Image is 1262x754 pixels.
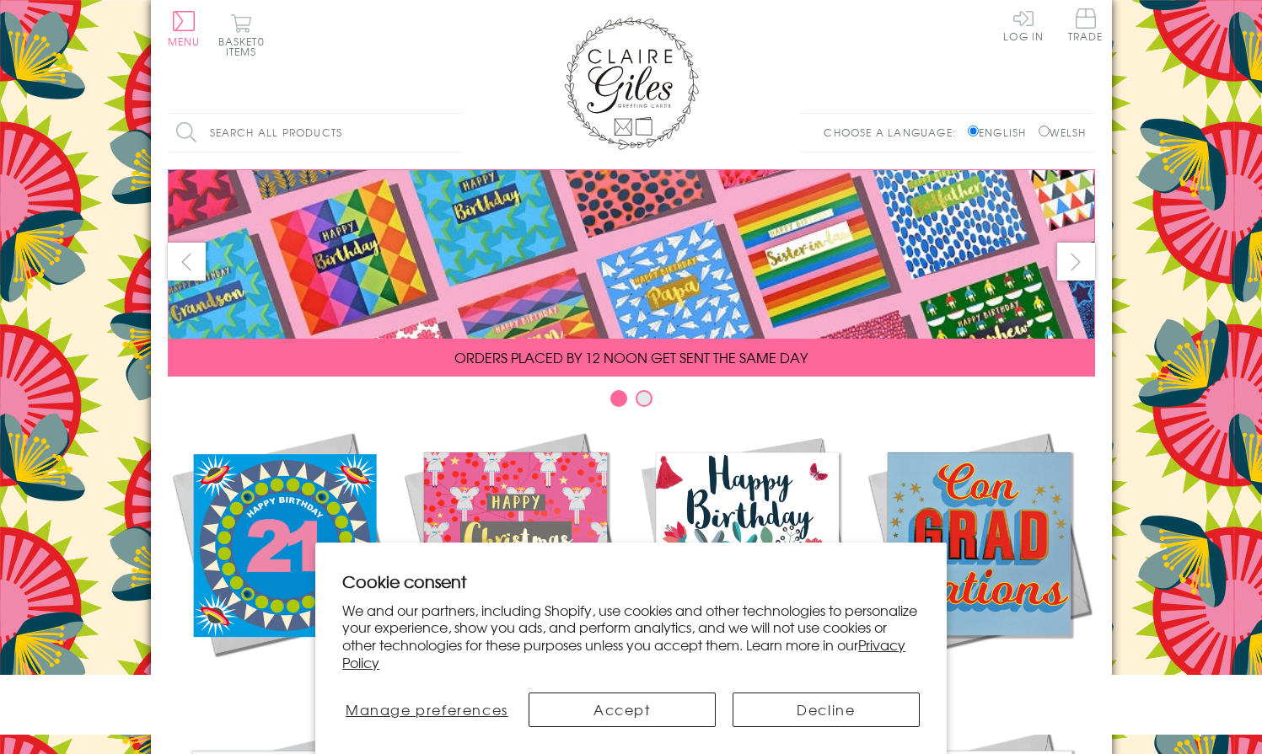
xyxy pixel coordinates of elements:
[400,428,631,693] a: Christmas
[168,114,463,152] input: Search all products
[446,114,463,152] input: Search
[1003,8,1044,41] a: Log In
[168,389,1095,415] div: Carousel Pagination
[631,428,863,693] a: Birthdays
[168,11,201,46] button: Menu
[218,13,265,56] button: Basket0 items
[454,347,808,367] span: ORDERS PLACED BY 12 NOON GET SENT THE SAME DAY
[968,126,979,136] input: English
[228,672,338,693] span: New Releases
[342,602,920,671] p: We and our partners, including Shopify, use cookies and other technologies to personalize your ex...
[1039,125,1087,140] label: Welsh
[733,693,920,727] button: Decline
[564,17,699,150] img: Claire Giles Greetings Cards
[342,634,905,672] a: Privacy Policy
[342,570,920,593] h2: Cookie consent
[342,693,511,727] button: Manage preferences
[346,699,508,719] span: Manage preferences
[936,672,1023,693] span: Academic
[968,125,1034,140] label: English
[168,34,201,49] span: Menu
[636,390,652,407] button: Carousel Page 2
[1068,8,1104,45] a: Trade
[529,693,716,727] button: Accept
[168,243,206,281] button: prev
[1039,126,1050,136] input: Welsh
[1068,8,1104,41] span: Trade
[226,34,265,59] span: 0 items
[824,125,964,140] p: Choose a language:
[1057,243,1095,281] button: next
[610,390,627,407] button: Carousel Page 1 (Current Slide)
[863,428,1095,693] a: Academic
[168,428,400,693] a: New Releases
